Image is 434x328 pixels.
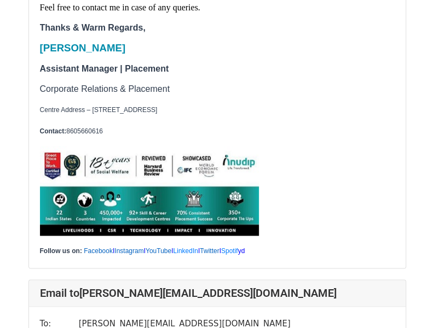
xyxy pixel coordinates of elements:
[146,247,171,255] a: YouTube
[40,42,126,54] b: [PERSON_NAME]
[144,247,146,255] span: I
[171,247,173,255] span: I
[221,247,238,255] span: Sp otif
[221,247,238,255] a: Spotif
[198,247,200,255] span: I
[114,247,143,255] a: Instagram
[146,247,171,255] span: You Tube
[40,247,82,255] span: Follow us on:
[219,247,221,255] span: I
[40,127,67,135] span: Contact:
[238,247,245,255] span: yd
[379,276,434,328] iframe: Chat Widget
[200,247,219,255] a: Twitter
[40,64,169,73] b: Assistant Manager | Placement
[40,146,259,236] img: AIorK4wrztt15u_lYyV65nY1j6UeOfJ1xj8v7Ecz8HbzzJLtSr90ra8XWXCdTck8HibsY5CIj2FEkaRi057o
[40,3,200,12] span: Feel free to contact me in case of any queries.
[40,84,170,93] font: Corporate Relations & Placement
[84,247,113,255] a: Facebook
[113,247,114,255] span: I
[66,127,103,135] span: 8605660616
[40,106,158,114] span: Centre Address – [STREET_ADDRESS]
[173,247,198,255] a: LinkedIn
[40,286,395,300] h4: Email to [PERSON_NAME][EMAIL_ADDRESS][DOMAIN_NAME]
[40,23,146,32] span: Thanks & Warm Regards,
